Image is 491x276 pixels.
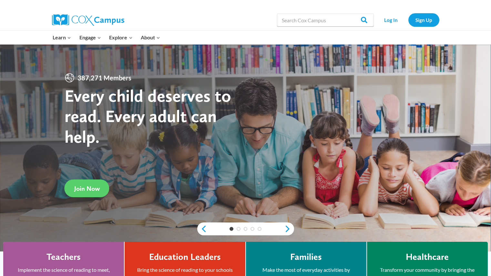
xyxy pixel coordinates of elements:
a: Join Now [65,179,109,197]
span: Engage [79,33,101,42]
a: Sign Up [408,13,439,26]
a: previous [197,225,207,233]
div: content slider buttons [197,222,294,235]
img: Cox Campus [52,14,124,26]
nav: Primary Navigation [49,31,164,44]
span: About [141,33,160,42]
nav: Secondary Navigation [377,13,439,26]
span: 387,271 Members [75,73,134,83]
h4: Education Leaders [149,251,221,262]
a: 2 [237,227,240,231]
a: next [284,225,294,233]
a: 5 [258,227,261,231]
a: Log In [377,13,405,26]
a: 1 [230,227,233,231]
input: Search Cox Campus [277,14,374,26]
h4: Healthcare [406,251,449,262]
a: 3 [244,227,248,231]
span: Learn [53,33,71,42]
h4: Families [290,251,322,262]
strong: Every child deserves to read. Every adult can help. [65,85,231,147]
h4: Teachers [46,251,81,262]
span: Join Now [74,185,100,192]
a: 4 [251,227,254,231]
span: Explore [109,33,132,42]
